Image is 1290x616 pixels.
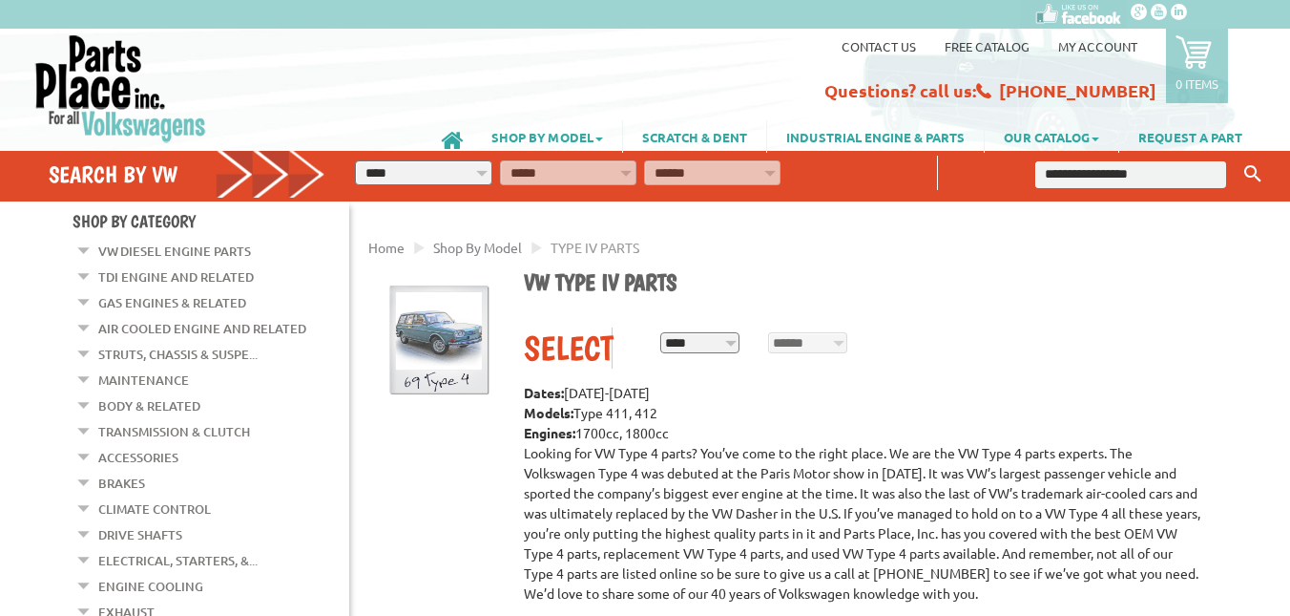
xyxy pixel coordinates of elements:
[98,316,306,341] a: Air Cooled Engine and Related
[524,268,1203,299] h1: VW Type IV parts
[551,239,639,256] span: TYPE IV PARTS
[98,342,258,367] a: Struts, Chassis & Suspe...
[524,424,575,441] strong: Engines:
[623,120,766,153] a: SCRATCH & DENT
[524,384,564,401] strong: Dates:
[98,368,189,393] a: Maintenance
[767,120,984,153] a: INDUSTRIAL ENGINE & PARTS
[524,383,1203,604] p: [DATE]-[DATE] Type 411, 412 1700cc, 1800cc Looking for VW Type 4 parts? You’ve come to the right ...
[1058,38,1137,54] a: My Account
[1119,120,1261,153] a: REQUEST A PART
[33,33,208,143] img: Parts Place Inc!
[368,239,405,256] a: Home
[842,38,916,54] a: Contact us
[98,290,246,315] a: Gas Engines & Related
[945,38,1030,54] a: Free Catalog
[98,419,250,444] a: Transmission & Clutch
[98,522,182,547] a: Drive Shafts
[1166,29,1228,103] a: 0 items
[1238,159,1267,190] button: Keyword Search
[98,548,258,573] a: Electrical, Starters, &...
[98,497,211,521] a: Climate Control
[98,393,200,418] a: Body & Related
[433,239,522,256] a: Shop By Model
[524,404,573,421] strong: Models:
[98,239,251,264] a: VW Diesel Engine Parts
[1176,75,1218,92] p: 0 items
[73,211,349,231] h4: Shop By Category
[49,160,326,188] h4: Search by VW
[98,265,254,289] a: TDI Engine and Related
[98,471,145,496] a: Brakes
[98,574,203,599] a: Engine Cooling
[98,445,178,470] a: Accessories
[383,285,495,397] img: Type IV
[472,120,622,153] a: SHOP BY MODEL
[985,120,1118,153] a: OUR CATALOG
[524,328,612,369] div: Select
